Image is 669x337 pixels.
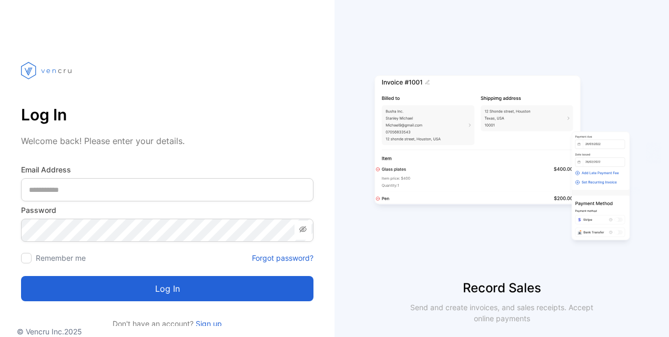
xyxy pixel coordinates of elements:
img: slider image [370,42,633,279]
a: Forgot password? [252,252,313,263]
p: Log In [21,102,313,127]
p: Don't have an account? [21,318,313,329]
a: Sign up [194,319,222,328]
button: Log in [21,276,313,301]
label: Remember me [36,253,86,262]
img: vencru logo [21,42,74,99]
label: Email Address [21,164,313,175]
p: Record Sales [334,279,669,298]
label: Password [21,205,313,216]
p: Welcome back! Please enter your details. [21,135,313,147]
p: Send and create invoices, and sales receipts. Accept online payments [401,302,603,324]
